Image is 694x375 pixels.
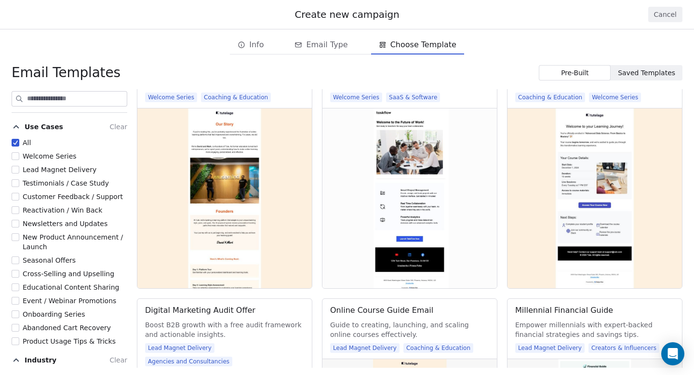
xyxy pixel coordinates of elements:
[12,178,19,188] button: Testimonials / Case Study
[330,320,489,339] span: Guide to creating, launching, and scaling online courses effectively.
[330,343,400,353] span: Lead Magnet Delivery
[515,93,585,102] span: Coaching & Education
[23,270,114,278] span: Cross-Selling and Upselling
[23,310,85,318] span: Onboarding Series
[12,323,19,333] button: Abandoned Cart Recovery
[12,205,19,215] button: Reactivation / Win Back
[386,93,440,102] span: SaaS & Software
[23,179,109,187] span: Testimonials / Case Study
[23,220,107,228] span: Newsletters and Updates
[12,219,19,228] button: Newsletters and Updates
[23,233,123,251] span: New Product Announcement / Launch
[12,269,19,279] button: Cross-Selling and Upselling
[109,354,127,366] button: Clear
[330,93,382,102] span: Welcome Series
[330,305,433,316] div: Online Course Guide Email
[515,343,585,353] span: Lead Magnet Delivery
[23,283,120,291] span: Educational Content Sharing
[23,256,76,264] span: Seasonal Offers
[23,206,102,214] span: Reactivation / Win Back
[230,35,464,54] div: email creation steps
[306,39,347,51] span: Email Type
[25,122,63,132] span: Use Cases
[589,93,641,102] span: Welcome Series
[23,166,96,174] span: Lead Magnet Delivery
[12,138,127,346] div: Use CasesClear
[12,119,127,138] button: Use CasesClear
[23,152,77,160] span: Welcome Series
[145,320,304,339] span: Boost B2B growth with a free audit framework and actionable insights.
[390,39,456,51] span: Choose Template
[145,343,214,353] span: Lead Magnet Delivery
[201,93,271,102] span: Coaching & Education
[12,8,682,21] div: Create new campaign
[145,93,197,102] span: Welcome Series
[145,305,255,316] div: Digital Marketing Audit Offer
[23,193,123,201] span: Customer Feedback / Support
[12,165,19,174] button: Lead Magnet Delivery
[515,320,674,339] span: Empower millennials with expert-backed financial strategies and savings tips.
[515,305,613,316] div: Millennial Financial Guide
[12,192,19,201] button: Customer Feedback / Support
[12,352,127,371] button: IndustryClear
[12,296,19,306] button: Event / Webinar Promotions
[12,255,19,265] button: Seasonal Offers
[145,357,232,366] span: Agencies and Consultancies
[12,232,19,242] button: New Product Announcement / Launch
[23,297,116,305] span: Event / Webinar Promotions
[588,343,659,353] span: Creators & Influencers
[23,324,111,332] span: Abandoned Cart Recovery
[12,282,19,292] button: Educational Content Sharing
[403,343,473,353] span: Coaching & Education
[23,337,116,345] span: Product Usage Tips & Tricks
[661,342,684,365] div: Open Intercom Messenger
[12,64,120,81] span: Email Templates
[12,309,19,319] button: Onboarding Series
[23,139,31,147] span: All
[109,356,127,364] span: Clear
[12,151,19,161] button: Welcome Series
[109,123,127,131] span: Clear
[12,138,19,147] button: All
[25,355,56,365] span: Industry
[618,68,675,78] span: Saved Templates
[109,121,127,133] button: Clear
[12,336,19,346] button: Product Usage Tips & Tricks
[648,7,682,22] button: Cancel
[249,39,264,51] span: Info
